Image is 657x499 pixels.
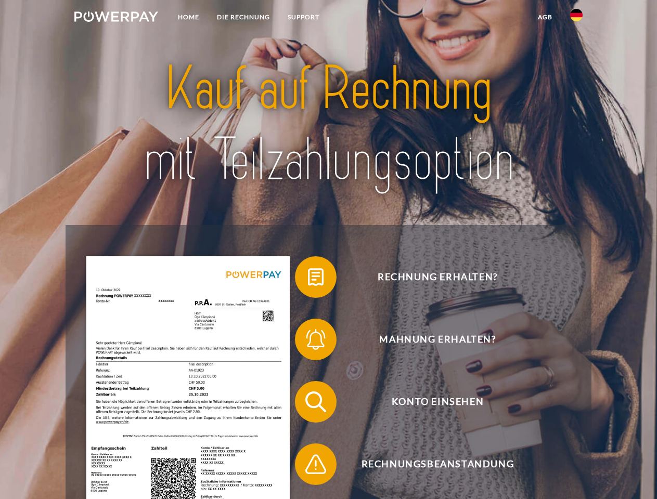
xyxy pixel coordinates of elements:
img: qb_bell.svg [303,326,329,352]
span: Rechnungsbeanstandung [310,443,565,485]
button: Rechnungsbeanstandung [295,443,565,485]
a: agb [529,8,561,27]
img: qb_search.svg [303,389,329,415]
img: logo-powerpay-white.svg [74,11,158,22]
a: Home [169,8,208,27]
span: Rechnung erhalten? [310,256,565,298]
a: SUPPORT [279,8,328,27]
img: qb_bill.svg [303,264,329,290]
a: DIE RECHNUNG [208,8,279,27]
img: title-powerpay_de.svg [99,50,558,199]
img: de [570,9,583,21]
button: Mahnung erhalten? [295,319,565,360]
img: qb_warning.svg [303,451,329,477]
span: Konto einsehen [310,381,565,423]
button: Rechnung erhalten? [295,256,565,298]
button: Konto einsehen [295,381,565,423]
span: Mahnung erhalten? [310,319,565,360]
